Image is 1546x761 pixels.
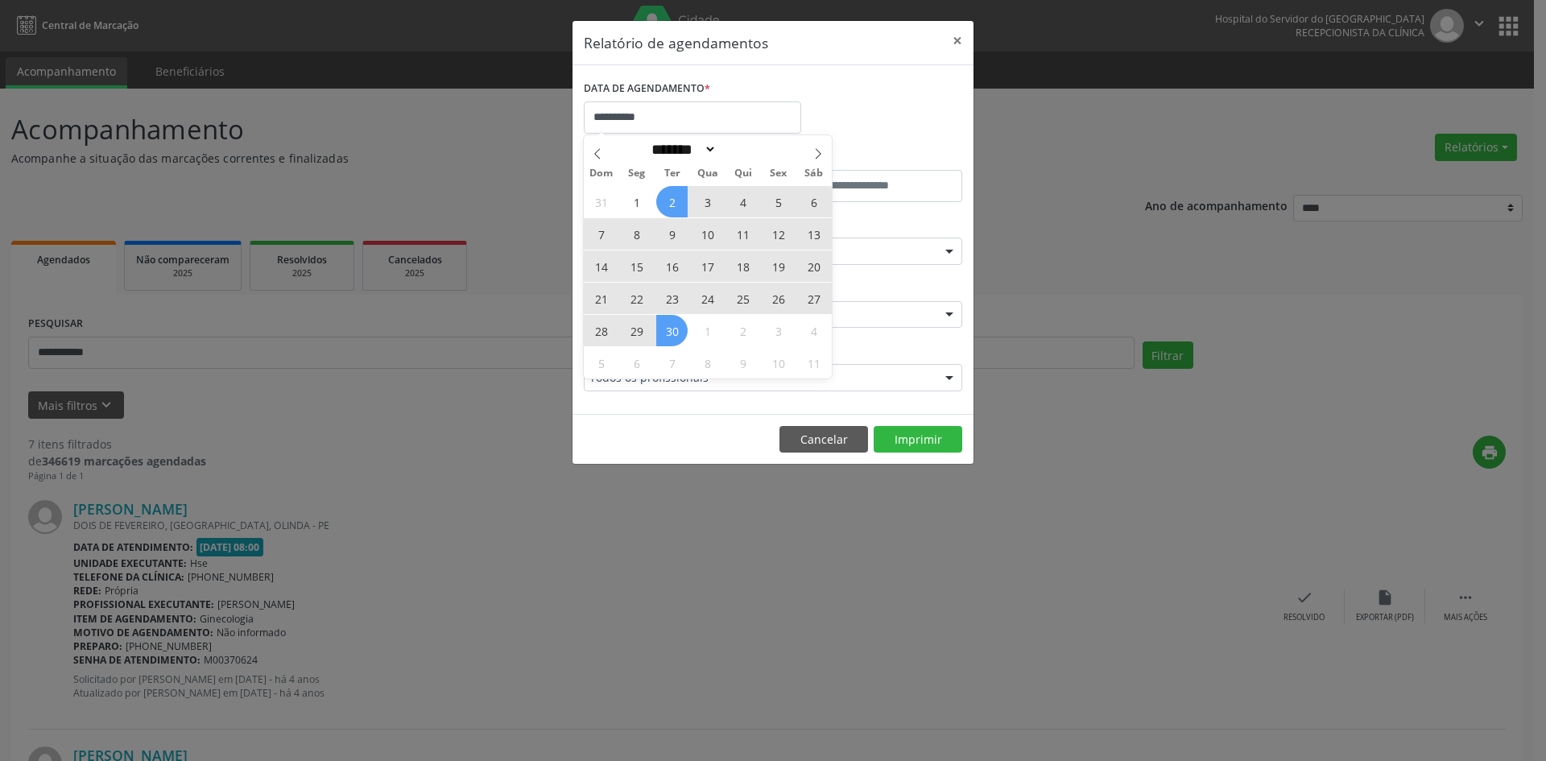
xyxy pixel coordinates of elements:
[585,186,617,217] span: Agosto 31, 2025
[692,186,723,217] span: Setembro 3, 2025
[585,250,617,282] span: Setembro 14, 2025
[656,315,688,346] span: Setembro 30, 2025
[584,77,710,101] label: DATA DE AGENDAMENTO
[690,168,725,179] span: Qua
[656,283,688,314] span: Setembro 23, 2025
[585,283,617,314] span: Setembro 21, 2025
[727,218,759,250] span: Setembro 11, 2025
[619,168,655,179] span: Seg
[763,218,794,250] span: Setembro 12, 2025
[656,186,688,217] span: Setembro 2, 2025
[763,347,794,378] span: Outubro 10, 2025
[777,145,962,170] label: ATÉ
[585,218,617,250] span: Setembro 7, 2025
[779,426,868,453] button: Cancelar
[621,186,652,217] span: Setembro 1, 2025
[692,283,723,314] span: Setembro 24, 2025
[621,250,652,282] span: Setembro 15, 2025
[798,250,829,282] span: Setembro 20, 2025
[727,250,759,282] span: Setembro 18, 2025
[621,347,652,378] span: Outubro 6, 2025
[727,186,759,217] span: Setembro 4, 2025
[692,315,723,346] span: Outubro 1, 2025
[584,32,768,53] h5: Relatório de agendamentos
[584,168,619,179] span: Dom
[798,218,829,250] span: Setembro 13, 2025
[798,347,829,378] span: Outubro 11, 2025
[646,141,717,158] select: Month
[656,347,688,378] span: Outubro 7, 2025
[656,250,688,282] span: Setembro 16, 2025
[692,347,723,378] span: Outubro 8, 2025
[763,315,794,346] span: Outubro 3, 2025
[621,218,652,250] span: Setembro 8, 2025
[727,315,759,346] span: Outubro 2, 2025
[585,315,617,346] span: Setembro 28, 2025
[621,315,652,346] span: Setembro 29, 2025
[692,218,723,250] span: Setembro 10, 2025
[717,141,770,158] input: Year
[655,168,690,179] span: Ter
[941,21,973,60] button: Close
[798,283,829,314] span: Setembro 27, 2025
[763,250,794,282] span: Setembro 19, 2025
[874,426,962,453] button: Imprimir
[796,168,832,179] span: Sáb
[727,347,759,378] span: Outubro 9, 2025
[585,347,617,378] span: Outubro 5, 2025
[763,186,794,217] span: Setembro 5, 2025
[763,283,794,314] span: Setembro 26, 2025
[761,168,796,179] span: Sex
[798,315,829,346] span: Outubro 4, 2025
[621,283,652,314] span: Setembro 22, 2025
[656,218,688,250] span: Setembro 9, 2025
[692,250,723,282] span: Setembro 17, 2025
[727,283,759,314] span: Setembro 25, 2025
[725,168,761,179] span: Qui
[798,186,829,217] span: Setembro 6, 2025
